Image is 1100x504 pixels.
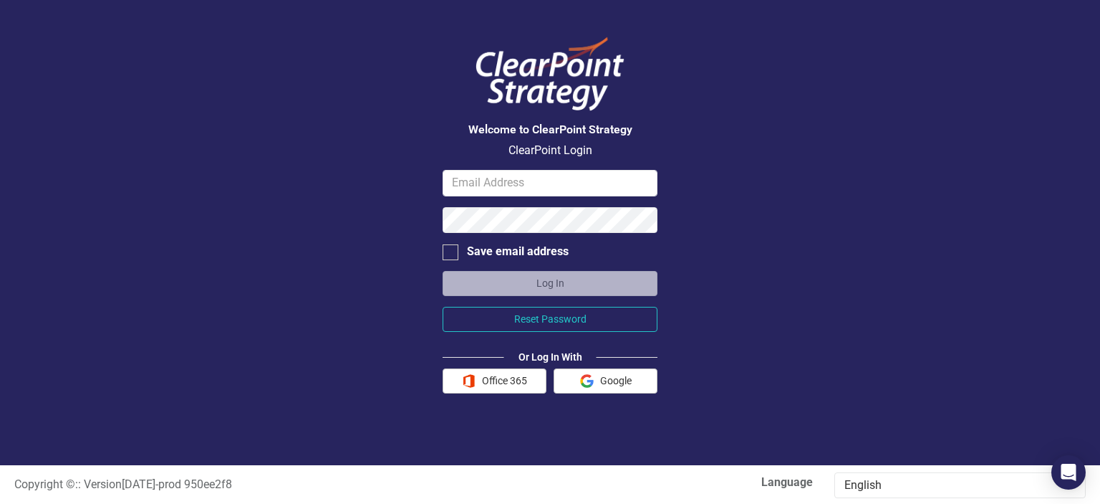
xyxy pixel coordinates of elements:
[580,374,594,388] img: Google
[443,170,657,196] input: Email Address
[443,369,546,394] button: Office 365
[462,374,476,388] img: Office 365
[464,29,636,120] img: ClearPoint Logo
[1051,455,1086,490] div: Open Intercom Messenger
[844,477,1061,494] div: English
[443,271,657,296] button: Log In
[554,369,657,394] button: Google
[14,477,75,491] span: Copyright ©
[4,477,550,493] div: :: Version [DATE] - prod 950ee2f8
[467,244,569,260] div: Save email address
[443,307,657,332] button: Reset Password
[443,123,657,136] h3: Welcome to ClearPoint Strategy
[504,350,597,364] div: Or Log In With
[561,475,813,491] label: Language
[443,143,657,159] p: ClearPoint Login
